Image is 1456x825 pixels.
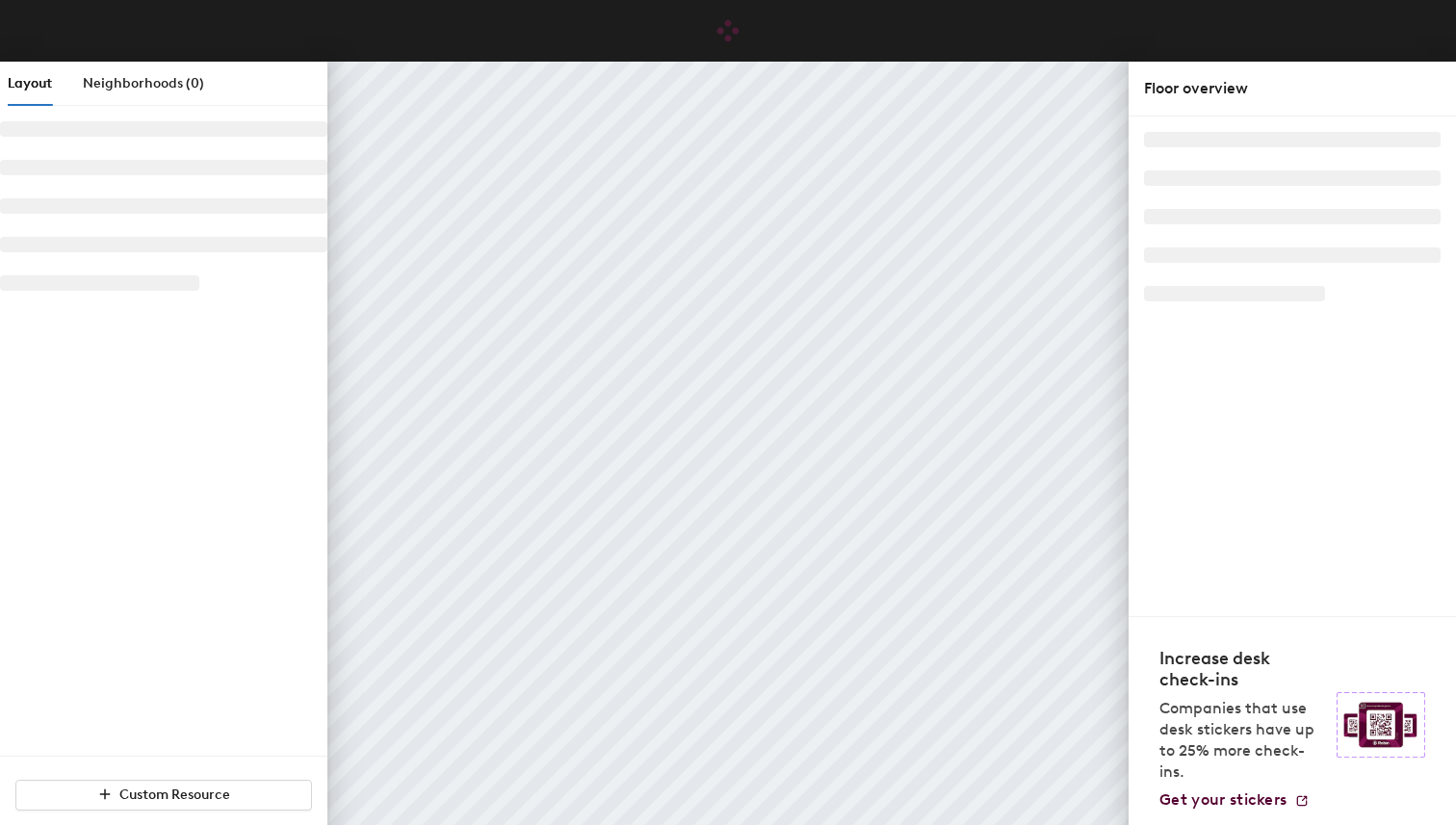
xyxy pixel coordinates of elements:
[8,75,52,91] span: Layout
[15,780,312,811] button: Custom Resource
[1159,790,1287,809] span: Get your stickers
[119,786,230,803] span: Custom Resource
[83,75,204,91] span: Neighborhoods (0)
[1144,77,1441,100] div: Floor overview
[1337,692,1425,758] img: Sticker logo
[1159,790,1310,810] a: Get your stickers
[1159,698,1325,783] p: Companies that use desk stickers have up to 25% more check-ins.
[1159,648,1325,690] h4: Increase desk check-ins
